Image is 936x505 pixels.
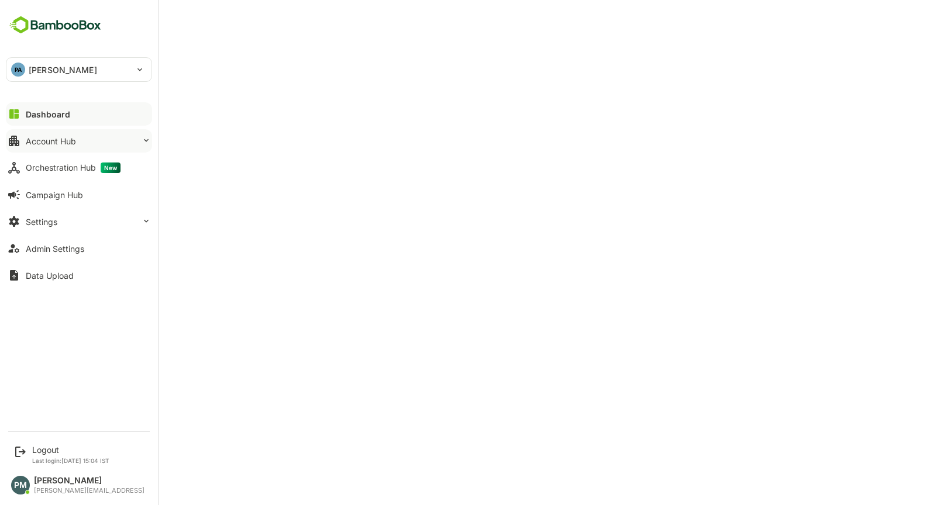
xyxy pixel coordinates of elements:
img: BambooboxFullLogoMark.5f36c76dfaba33ec1ec1367b70bb1252.svg [6,14,105,36]
button: Data Upload [6,264,152,287]
div: Account Hub [26,136,76,146]
button: Dashboard [6,102,152,126]
div: PA[PERSON_NAME] [6,58,152,81]
div: Dashboard [26,109,70,119]
button: Account Hub [6,129,152,153]
button: Campaign Hub [6,183,152,206]
div: [PERSON_NAME][EMAIL_ADDRESS] [34,487,144,494]
button: Settings [6,210,152,233]
div: PA [11,63,25,77]
button: Admin Settings [6,237,152,260]
div: Campaign Hub [26,190,83,200]
div: Orchestration Hub [26,162,121,173]
span: New [101,162,121,173]
div: Settings [26,217,57,227]
div: Admin Settings [26,244,84,254]
div: Logout [32,445,109,455]
div: Data Upload [26,271,74,281]
button: Orchestration HubNew [6,156,152,179]
div: [PERSON_NAME] [34,476,144,486]
p: Last login: [DATE] 15:04 IST [32,457,109,464]
p: [PERSON_NAME] [29,64,97,76]
div: PM [11,476,30,494]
